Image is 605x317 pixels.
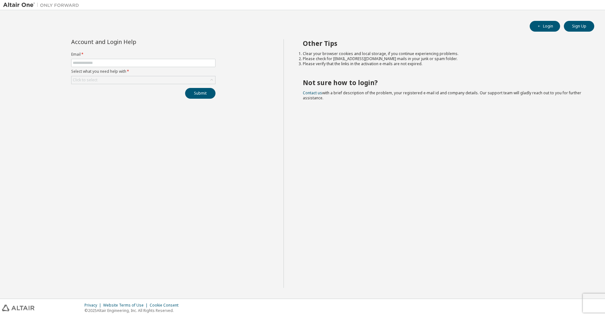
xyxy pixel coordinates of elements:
[71,52,215,57] label: Email
[303,90,581,101] span: with a brief description of the problem, your registered e-mail id and company details. Our suppo...
[103,303,150,308] div: Website Terms of Use
[303,56,583,61] li: Please check for [EMAIL_ADDRESS][DOMAIN_NAME] mails in your junk or spam folder.
[303,39,583,47] h2: Other Tips
[84,303,103,308] div: Privacy
[303,78,583,87] h2: Not sure how to login?
[303,51,583,56] li: Clear your browser cookies and local storage, if you continue experiencing problems.
[185,88,215,99] button: Submit
[71,69,215,74] label: Select what you need help with
[2,305,34,311] img: altair_logo.svg
[73,78,97,83] div: Click to select
[72,76,215,84] div: Click to select
[3,2,82,8] img: Altair One
[303,90,322,96] a: Contact us
[564,21,594,32] button: Sign Up
[303,61,583,66] li: Please verify that the links in the activation e-mails are not expired.
[530,21,560,32] button: Login
[71,39,187,44] div: Account and Login Help
[150,303,182,308] div: Cookie Consent
[84,308,182,313] p: © 2025 Altair Engineering, Inc. All Rights Reserved.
